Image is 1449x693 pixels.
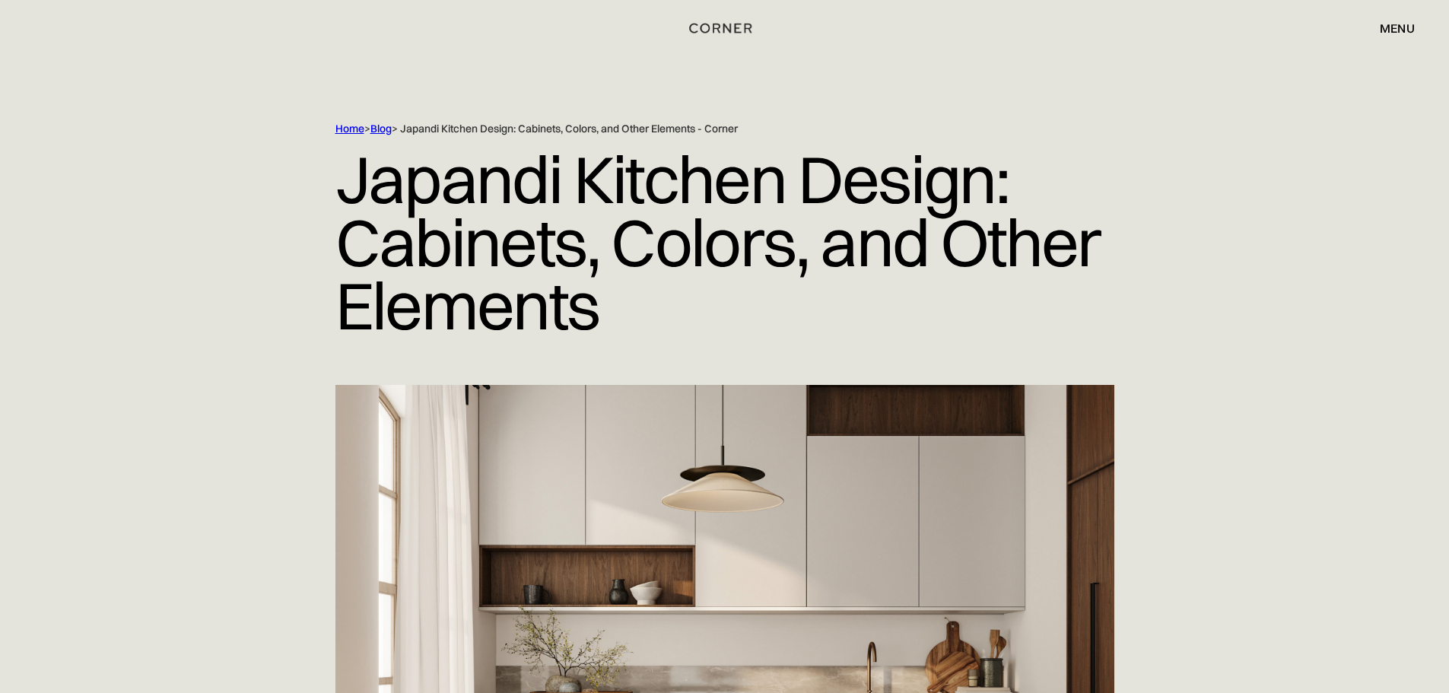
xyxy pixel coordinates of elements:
a: Home [335,122,364,135]
a: Blog [370,122,392,135]
h1: Japandi Kitchen Design: Cabinets, Colors, and Other Elements [335,136,1114,348]
div: > > Japandi Kitchen Design: Cabinets, Colors, and Other Elements - Corner [335,122,1050,136]
a: home [672,18,777,38]
div: menu [1365,15,1415,41]
div: menu [1380,22,1415,34]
